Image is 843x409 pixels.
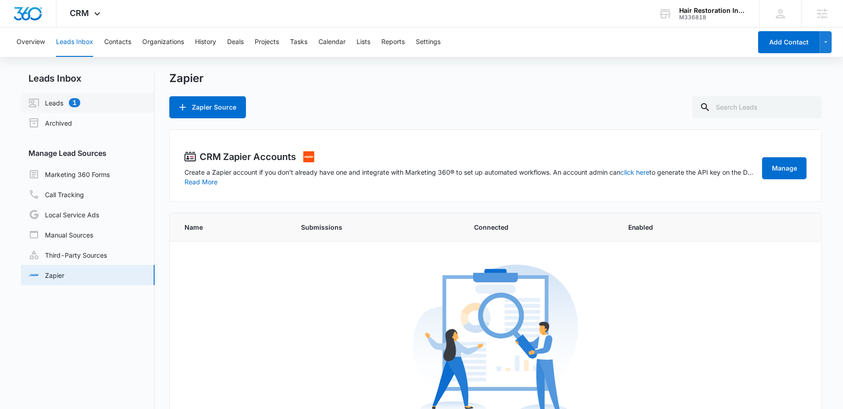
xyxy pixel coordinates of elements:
h2: CRM Zapier Accounts [200,150,296,164]
button: Lists [357,28,370,57]
button: Calendar [318,28,346,57]
button: Contacts [104,28,131,57]
a: Marketing 360 Forms [28,169,110,180]
a: Call Tracking [28,189,84,200]
button: Reports [381,28,405,57]
a: Zapier [28,271,64,280]
button: Organizations [142,28,184,57]
button: Projects [255,28,279,57]
span: CRM [70,8,89,18]
input: Search Leads [692,96,822,118]
a: Archived [28,117,72,128]
div: account name [679,7,746,14]
span: Submissions [301,222,452,232]
button: Leads Inbox [56,28,93,57]
button: Zapier Source [169,96,246,118]
h2: Leads Inbox [21,72,155,85]
button: Settings [416,28,441,57]
span: Connected [474,222,606,232]
button: Overview [17,28,45,57]
a: click here [620,168,649,176]
button: Add Contact [758,31,820,53]
a: Leads1 [28,97,80,108]
a: Manage [762,157,807,179]
a: Third-Party Sources [28,249,107,260]
a: Local Service Ads [28,209,99,220]
span: Enabled [628,222,735,232]
div: account id [679,14,746,21]
button: Tasks [290,28,307,57]
button: History [195,28,216,57]
h3: Manage Lead Sources [21,148,155,159]
p: Create a Zapier account if you don’t already have one and integrate with Marketing 360® to set up... [184,167,757,177]
span: Name [184,222,279,232]
a: Manual Sources [28,229,93,240]
button: Read More [184,179,218,185]
img: settings.integrations.zapier.alt [303,151,314,162]
h1: Zapier [169,72,204,85]
button: Deals [227,28,244,57]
